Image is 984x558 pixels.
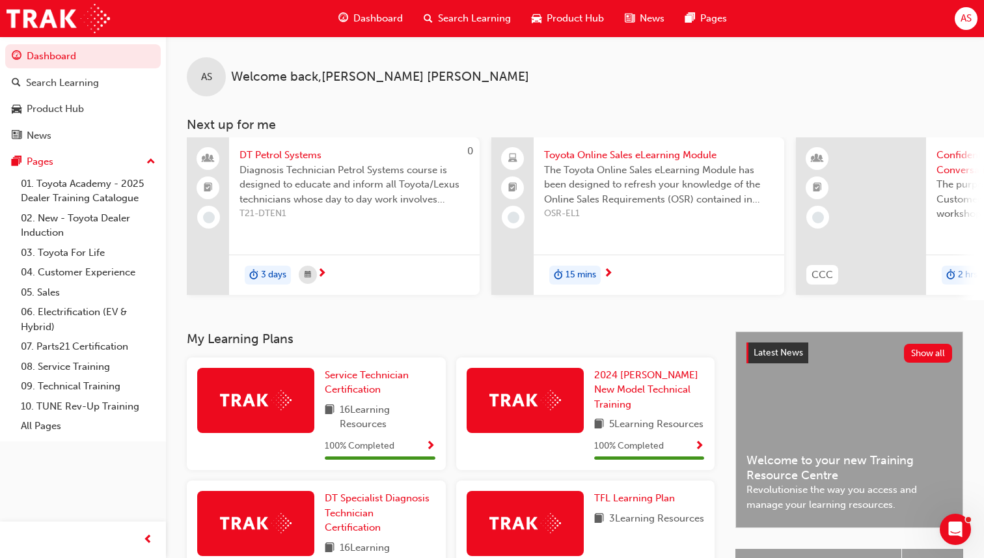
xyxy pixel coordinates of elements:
span: 5 Learning Resources [609,417,704,433]
span: 100 % Completed [325,439,394,454]
span: AS [961,11,972,26]
span: news-icon [625,10,635,27]
span: 3 Learning Resources [609,511,704,527]
span: Product Hub [547,11,604,26]
a: Latest NewsShow allWelcome to your new Training Resource CentreRevolutionise the way you access a... [735,331,963,528]
span: 2 hrs [958,268,977,283]
span: Dashboard [353,11,403,26]
a: 2024 [PERSON_NAME] New Model Technical Training [594,368,705,412]
span: booktick-icon [813,180,822,197]
span: pages-icon [685,10,695,27]
a: search-iconSearch Learning [413,5,521,32]
span: duration-icon [946,267,955,284]
a: 03. Toyota For Life [16,243,161,263]
button: Show Progress [694,438,704,454]
span: car-icon [532,10,541,27]
span: learningRecordVerb_NONE-icon [203,212,215,223]
h3: Next up for me [166,117,984,132]
a: 10. TUNE Rev-Up Training [16,397,161,417]
a: DT Specialist Diagnosis Technician Certification [325,491,435,535]
span: booktick-icon [508,180,517,197]
span: calendar-icon [305,267,311,283]
a: News [5,124,161,148]
span: Toyota Online Sales eLearning Module [544,148,774,163]
span: learningRecordVerb_NONE-icon [508,212,519,223]
span: guage-icon [338,10,348,27]
button: Pages [5,150,161,174]
img: Trak [220,390,292,410]
a: 05. Sales [16,283,161,303]
a: 07. Parts21 Certification [16,337,161,357]
a: Service Technician Certification [325,368,435,397]
button: Show all [904,344,953,363]
img: Trak [220,513,292,533]
span: Pages [700,11,727,26]
span: book-icon [594,511,604,527]
a: All Pages [16,416,161,436]
img: Trak [489,390,561,410]
span: Diagnosis Technician Petrol Systems course is designed to educate and inform all Toyota/Lexus tec... [239,163,469,207]
a: guage-iconDashboard [328,5,413,32]
span: T21-DTEN1 [239,206,469,221]
span: booktick-icon [204,180,213,197]
span: 15 mins [566,268,596,283]
div: News [27,128,51,143]
button: AS [955,7,977,30]
img: Trak [489,513,561,533]
a: news-iconNews [614,5,675,32]
button: DashboardSearch LearningProduct HubNews [5,42,161,150]
a: 04. Customer Experience [16,262,161,283]
span: duration-icon [554,267,563,284]
span: News [640,11,664,26]
span: book-icon [325,402,335,432]
a: TFL Learning Plan [594,491,680,506]
span: learningRecordVerb_NONE-icon [812,212,824,223]
a: Trak [7,4,110,33]
span: search-icon [424,10,433,27]
div: Search Learning [26,76,99,91]
span: Revolutionise the way you access and manage your learning resources. [746,482,952,512]
a: Latest NewsShow all [746,342,952,363]
a: Search Learning [5,71,161,95]
span: 3 days [261,268,286,283]
span: car-icon [12,104,21,115]
span: 2024 [PERSON_NAME] New Model Technical Training [594,369,698,410]
h3: My Learning Plans [187,331,715,346]
span: Service Technician Certification [325,369,409,396]
span: AS [201,70,212,85]
a: 02. New - Toyota Dealer Induction [16,208,161,243]
a: 06. Electrification (EV & Hybrid) [16,302,161,337]
span: OSR-EL1 [544,206,774,221]
span: DT Specialist Diagnosis Technician Certification [325,492,430,533]
span: book-icon [594,417,604,433]
a: Product Hub [5,97,161,121]
button: Show Progress [426,438,435,454]
span: learningResourceType_INSTRUCTOR_LED-icon [813,150,822,167]
span: Welcome back , [PERSON_NAME] [PERSON_NAME] [231,70,529,85]
a: 08. Service Training [16,357,161,377]
span: search-icon [12,77,21,89]
div: Product Hub [27,102,84,117]
span: 0 [467,145,473,157]
span: news-icon [12,130,21,142]
span: laptop-icon [508,150,517,167]
span: next-icon [317,268,327,280]
span: DT Petrol Systems [239,148,469,163]
span: Welcome to your new Training Resource Centre [746,453,952,482]
span: prev-icon [143,532,153,548]
span: Latest News [754,347,803,358]
iframe: Intercom live chat [940,514,971,545]
span: people-icon [204,150,213,167]
span: The Toyota Online Sales eLearning Module has been designed to refresh your knowledge of the Onlin... [544,163,774,207]
a: pages-iconPages [675,5,737,32]
div: Pages [27,154,53,169]
a: Dashboard [5,44,161,68]
a: 0DT Petrol SystemsDiagnosis Technician Petrol Systems course is designed to educate and inform al... [187,137,480,295]
a: 01. Toyota Academy - 2025 Dealer Training Catalogue [16,174,161,208]
span: next-icon [603,268,613,280]
span: Search Learning [438,11,511,26]
a: car-iconProduct Hub [521,5,614,32]
span: CCC [812,268,833,283]
span: duration-icon [249,267,258,284]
